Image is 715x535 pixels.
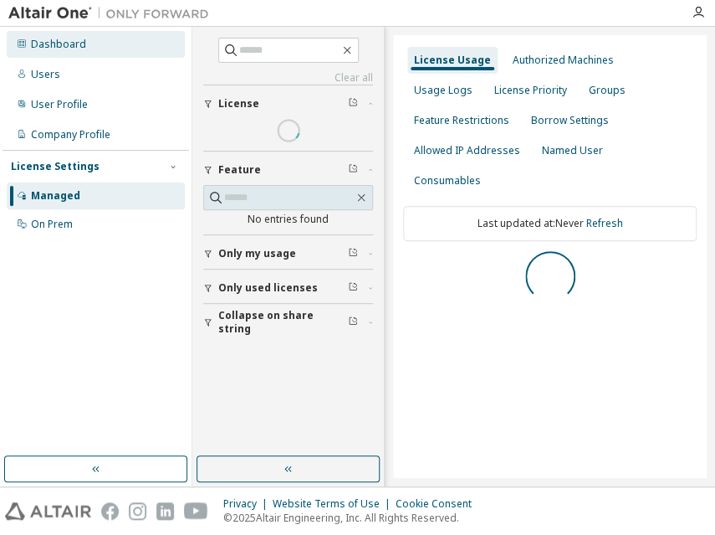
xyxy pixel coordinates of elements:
div: License Usage [414,54,491,67]
div: Feature Restrictions [414,114,509,127]
div: Consumables [414,174,481,188]
span: Collapse on share string [218,309,348,336]
div: Managed [31,189,80,203]
div: Borrow Settings [531,114,609,127]
div: License Priority [494,84,567,97]
button: Only my usage [203,235,373,272]
img: instagram.svg [129,502,146,520]
div: Groups [589,84,626,97]
button: Feature [203,152,373,188]
span: License [218,97,259,111]
img: linkedin.svg [156,502,174,520]
span: Clear filter [348,163,358,177]
div: Privacy [223,497,273,511]
span: Only my usage [218,247,296,260]
div: Last updated at: Never [403,206,697,241]
div: Dashboard [31,38,86,51]
div: No entries found [203,213,373,226]
img: Altair One [8,5,217,22]
span: Feature [218,163,261,177]
p: © 2025 Altair Engineering, Inc. All Rights Reserved. [223,511,482,525]
div: Usage Logs [414,84,472,97]
div: Company Profile [31,128,110,141]
div: Cookie Consent [396,497,482,511]
div: Named User [542,144,603,157]
div: On Prem [31,218,73,231]
a: Clear all [203,71,373,85]
span: Clear filter [348,316,358,329]
div: User Profile [31,98,88,111]
div: License Settings [11,160,100,173]
img: youtube.svg [184,502,208,520]
span: Clear filter [348,97,358,111]
span: Only used licenses [218,281,318,295]
button: License [203,85,373,122]
div: Authorized Machines [513,54,614,67]
img: facebook.svg [101,502,119,520]
button: Collapse on share string [203,304,373,341]
img: altair_logo.svg [5,502,91,520]
a: Refresh [586,216,623,230]
div: Website Terms of Use [273,497,396,511]
div: Allowed IP Addresses [414,144,520,157]
span: Clear filter [348,281,358,295]
button: Only used licenses [203,270,373,306]
span: Clear filter [348,247,358,260]
div: Users [31,68,60,81]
